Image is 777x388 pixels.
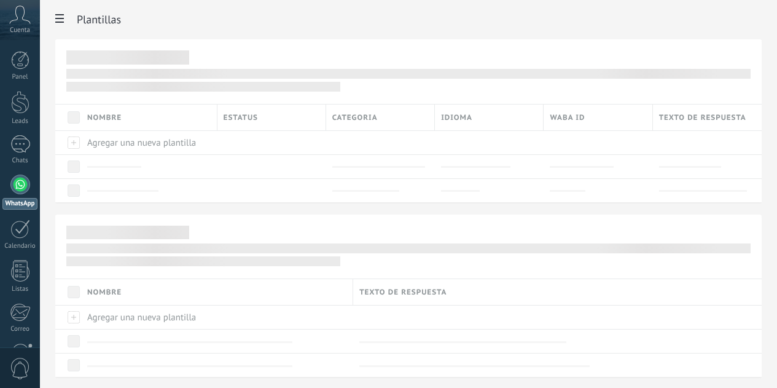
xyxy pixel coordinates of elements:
div: Panel [2,73,38,81]
span: Cuenta [10,26,30,34]
div: Correo [2,325,38,333]
span: WABA ID [550,112,585,124]
span: Agregar una nueva plantilla [87,312,196,323]
span: Nombre [87,112,122,124]
span: Nombre [87,287,122,298]
div: Chats [2,157,38,165]
div: Agregar una nueva plantilla [81,131,211,154]
span: Texto de respuesta [659,112,746,124]
h2: Plantillas [77,7,762,32]
span: Idioma [441,112,472,124]
span: Categoria [332,112,378,124]
span: Estatus [224,112,258,124]
div: WhatsApp [2,198,37,210]
div: Listas [2,285,38,293]
div: Agregar una nueva plantilla [81,306,347,329]
span: Agregar una nueva plantilla [87,137,196,149]
div: Calendario [2,242,38,250]
div: Leads [2,117,38,125]
span: Texto de respuesta [359,287,447,298]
